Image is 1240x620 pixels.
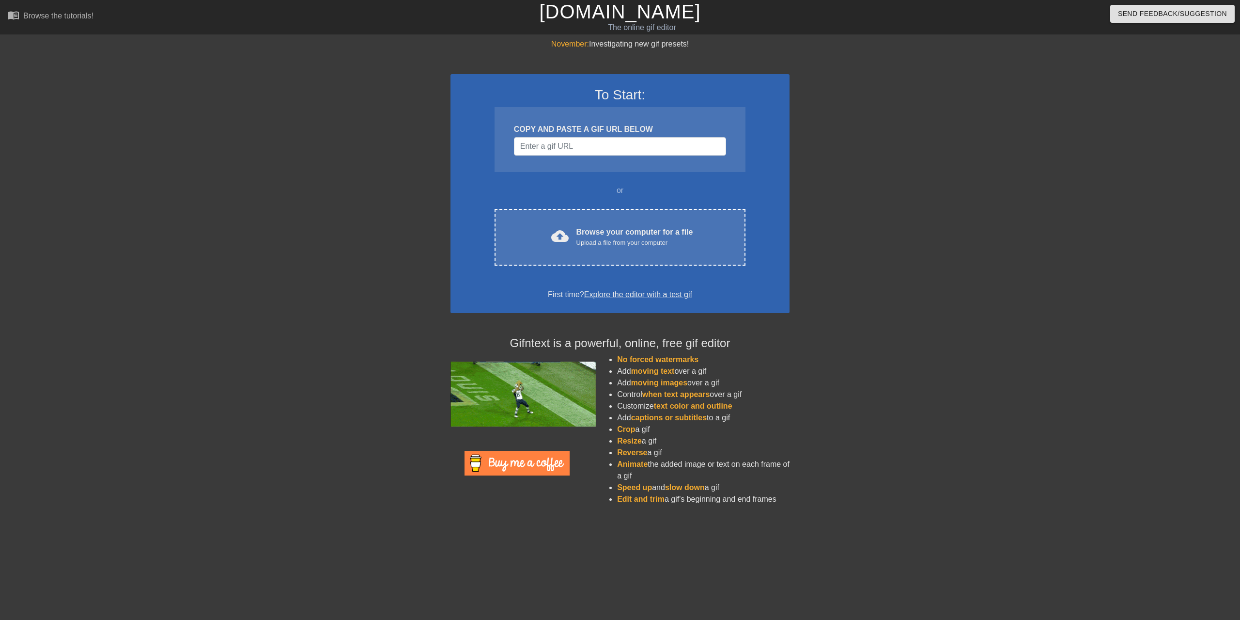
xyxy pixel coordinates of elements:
[617,425,635,433] span: Crop
[617,448,647,457] span: Reverse
[631,379,687,387] span: moving images
[617,437,642,445] span: Resize
[631,367,675,375] span: moving text
[551,40,589,48] span: November:
[463,289,777,301] div: First time?
[476,185,764,196] div: or
[539,1,700,22] a: [DOMAIN_NAME]
[617,459,790,482] li: the added image or text on each frame of a gif
[617,400,790,412] li: Customize
[617,389,790,400] li: Control over a gif
[463,87,777,103] h3: To Start:
[418,22,866,33] div: The online gif editor
[617,493,790,505] li: a gif's beginning and end frames
[617,435,790,447] li: a gif
[465,451,570,476] img: Buy Me A Coffee
[642,390,710,398] span: when text appears
[665,483,705,492] span: slow down
[23,12,93,20] div: Browse the tutorials!
[576,238,693,248] div: Upload a file from your computer
[631,413,707,422] span: captions or subtitles
[617,447,790,459] li: a gif
[617,366,790,377] li: Add over a gif
[617,424,790,435] li: a gif
[584,290,692,299] a: Explore the editor with a test gif
[617,377,790,389] li: Add over a gif
[1118,8,1227,20] span: Send Feedback/Suggestion
[514,137,726,156] input: Username
[617,483,652,492] span: Speed up
[617,495,665,503] span: Edit and trim
[1110,5,1235,23] button: Send Feedback/Suggestion
[576,226,693,248] div: Browse your computer for a file
[551,227,569,245] span: cloud_upload
[654,402,732,410] span: text color and outline
[514,124,726,135] div: COPY AND PASTE A GIF URL BELOW
[617,482,790,493] li: and a gif
[450,336,790,350] h4: Gifntext is a powerful, online, free gif editor
[450,38,790,50] div: Investigating new gif presets!
[8,9,93,24] a: Browse the tutorials!
[617,412,790,424] li: Add to a gif
[450,362,596,427] img: football_small.gif
[617,460,648,468] span: Animate
[617,355,698,364] span: No forced watermarks
[8,9,19,21] span: menu_book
